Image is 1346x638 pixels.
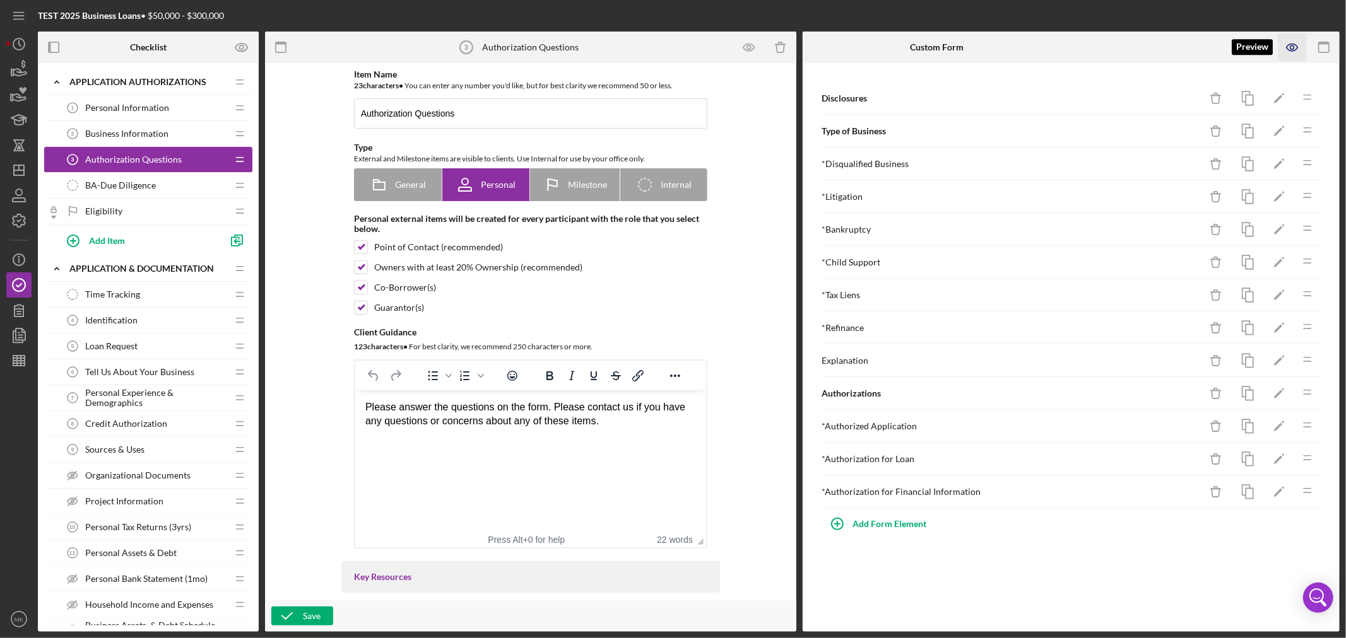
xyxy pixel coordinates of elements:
[502,367,523,385] button: Emojis
[71,420,74,427] tspan: 8
[822,224,1201,235] div: * Bankruptcy
[85,289,140,299] span: Time Tracking
[583,367,605,385] button: Underline
[355,390,706,531] iframe: Rich Text Area
[69,550,76,556] tspan: 11
[605,367,627,385] button: Strikethrough
[85,180,156,190] span: BA-Due Diligence
[85,315,138,325] span: Identification
[482,42,579,52] div: Authorization Questions
[822,421,1201,431] div: * Authorized Application
[85,154,182,165] span: Authorization Questions
[374,303,424,313] div: Guarantor(s)
[657,535,693,545] button: 22 words
[69,77,227,87] div: Application Authorizations
[664,367,686,385] button: Reveal or hide additional toolbar items
[85,574,208,584] span: Personal Bank Statement (1mo)
[822,323,1201,333] div: * Refinance
[38,10,141,21] b: TEST 2025 Business Loans
[395,180,426,190] span: General
[71,343,74,349] tspan: 5
[71,156,74,163] tspan: 3
[15,616,24,623] text: MK
[57,228,221,253] button: Add Item
[85,470,191,480] span: Organizational Documents
[85,367,194,377] span: Tell Us About Your Business
[71,369,74,375] tspan: 6
[561,367,582,385] button: Italic
[354,153,707,165] div: External and Milestone items are visible to clients. Use Internal for use by your office only.
[271,606,333,625] button: Save
[374,262,582,272] div: Owners with at least 20% Ownership (recommended)
[910,42,964,52] b: Custom Form
[822,192,1201,202] div: * Litigation
[354,69,707,79] div: Item Name
[85,341,138,351] span: Loan Request
[71,446,74,453] tspan: 9
[822,290,1201,300] div: * Tax Liens
[6,606,32,632] button: MK
[71,105,74,111] tspan: 1
[85,206,122,216] span: Eligibility
[822,125,887,136] b: Type of Business
[464,43,468,51] tspan: 3
[853,511,927,536] div: Add Form Element
[303,606,321,625] div: Save
[85,103,169,113] span: Personal Information
[38,11,224,21] div: • $50,000 - $300,000
[71,130,74,137] tspan: 2
[822,159,1201,169] div: * Disqualified Business
[471,535,582,545] div: Press Alt+0 for help
[69,264,227,274] div: Application & Documentation
[1303,583,1333,613] div: Open Intercom Messenger
[354,572,707,582] div: Key Resources
[422,367,454,385] div: Bullet list
[822,487,1201,497] div: * Authorization for Financial Information
[822,356,1201,366] div: Explanation
[71,395,74,401] tspan: 7
[354,142,707,153] div: Type
[354,340,707,353] div: For best clarity, we recommend 250 characters or more.
[822,454,1201,464] div: * Authorization for Loan
[661,180,692,190] span: Internal
[822,93,868,103] b: Disclosures
[71,317,74,323] tspan: 4
[822,388,882,398] b: Authorizations
[354,81,403,90] b: 23 character s •
[85,548,177,558] span: Personal Assets & Debt
[822,511,940,536] button: Add Form Element
[385,367,406,385] button: Redo
[85,600,213,610] span: Household Income and Expenses
[89,228,125,252] div: Add Item
[374,242,503,252] div: Point of Contact (recommended)
[374,282,436,293] div: Co-Borrower(s)
[822,257,1201,267] div: * Child Support
[354,327,707,337] div: Client Guidance
[354,214,707,234] div: Personal external items will be created for every participant with the role that you select below.
[85,496,163,506] span: Project Information
[85,444,145,455] span: Sources & Uses
[85,388,227,408] span: Personal Experience & Demographics
[85,129,168,139] span: Business Information
[354,342,408,351] b: 123 character s •
[693,531,706,547] div: Press the Up and Down arrow keys to resize the editor.
[69,524,76,530] tspan: 10
[354,79,707,92] div: You can enter any number you'd like, but for best clarity we recommend 50 or less.
[627,367,649,385] button: Insert/edit link
[568,180,607,190] span: Milestone
[539,367,560,385] button: Bold
[85,419,167,429] span: Credit Authorization
[363,367,384,385] button: Undo
[85,522,191,532] span: Personal Tax Returns (3yrs)
[130,42,167,52] b: Checklist
[481,180,516,190] span: Personal
[454,367,486,385] div: Numbered list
